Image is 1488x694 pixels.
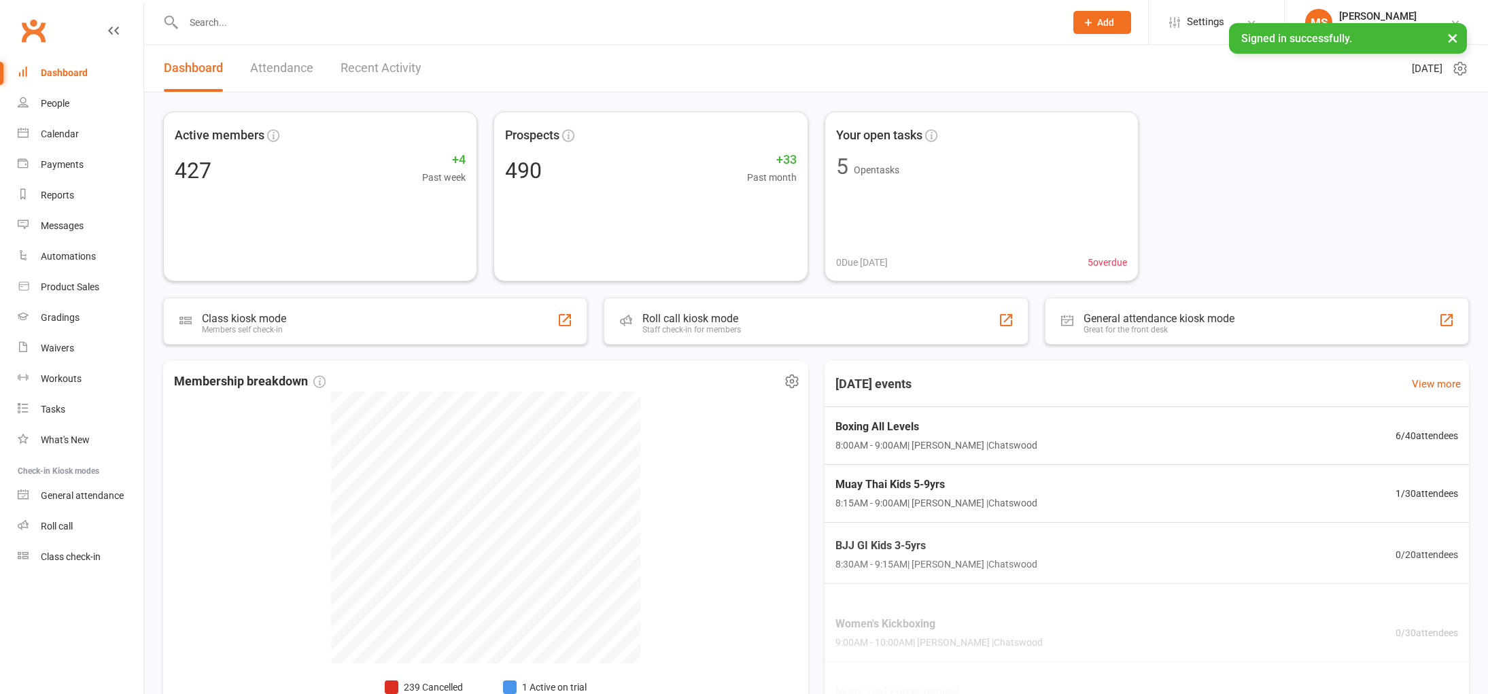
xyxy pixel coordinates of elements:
div: Roll call [41,521,73,532]
div: 427 [175,160,211,181]
div: Dashboard [41,67,88,78]
span: Signed in successfully. [1241,32,1352,45]
div: [PERSON_NAME] [1339,10,1444,22]
span: 5 overdue [1088,255,1127,270]
span: Women's Kickboxing [835,615,1043,633]
span: Open tasks [854,164,899,175]
span: 6 / 40 attendees [1396,428,1458,443]
div: Workouts [41,373,82,384]
span: [DATE] [1412,60,1442,77]
div: Gradings [41,312,80,323]
div: Members self check-in [202,325,286,334]
span: 1 / 30 attendees [1396,486,1458,501]
div: General attendance [41,490,124,501]
a: Workouts [18,364,143,394]
span: Prospects [505,126,559,145]
div: 490 [505,160,542,181]
span: Your open tasks [836,126,922,145]
a: What's New [18,425,143,455]
div: What's New [41,434,90,445]
span: 8:30AM - 9:15AM | [PERSON_NAME] | Chatswood [835,557,1037,572]
div: Tasks [41,404,65,415]
span: +33 [747,150,797,170]
span: Boxing All Levels [835,418,1037,436]
span: 0 / 30 attendees [1396,625,1458,640]
span: Past month [747,170,797,185]
div: Class kiosk mode [202,312,286,325]
span: 0 Due [DATE] [836,255,888,270]
div: Messages [41,220,84,231]
a: Messages [18,211,143,241]
span: Add [1097,17,1114,28]
div: Automations [41,251,96,262]
h3: [DATE] events [825,372,922,396]
div: Legacy [PERSON_NAME] [1339,22,1444,35]
span: 9:00AM - 10:00AM | [PERSON_NAME] | Chatswood [835,635,1043,650]
div: Payments [41,159,84,170]
a: Tasks [18,394,143,425]
a: Recent Activity [341,45,421,92]
span: Settings [1187,7,1224,37]
a: Gradings [18,302,143,333]
div: 5 [836,156,848,177]
span: +4 [422,150,466,170]
div: People [41,98,69,109]
div: Product Sales [41,281,99,292]
a: Dashboard [164,45,223,92]
div: Calendar [41,128,79,139]
a: Automations [18,241,143,272]
a: Dashboard [18,58,143,88]
span: 8:00AM - 9:00AM | [PERSON_NAME] | Chatswood [835,438,1037,453]
a: General attendance kiosk mode [18,481,143,511]
span: 8:15AM - 9:00AM | [PERSON_NAME] | Chatswood [835,496,1037,510]
a: Attendance [250,45,313,92]
a: Waivers [18,333,143,364]
span: 0 / 20 attendees [1396,547,1458,562]
a: Payments [18,150,143,180]
div: MS [1305,9,1332,36]
button: × [1440,23,1465,52]
a: View more [1412,376,1461,392]
a: Roll call [18,511,143,542]
a: Reports [18,180,143,211]
a: Calendar [18,119,143,150]
a: People [18,88,143,119]
div: Class check-in [41,551,101,562]
span: Muay Thai Kids 5-9yrs [835,476,1037,493]
input: Search... [179,13,1056,32]
button: Add [1073,11,1131,34]
div: Roll call kiosk mode [642,312,741,325]
div: Great for the front desk [1084,325,1234,334]
div: Staff check-in for members [642,325,741,334]
div: General attendance kiosk mode [1084,312,1234,325]
span: Active members [175,126,264,145]
span: Membership breakdown [174,372,326,392]
a: Class kiosk mode [18,542,143,572]
a: Product Sales [18,272,143,302]
span: BJJ GI Kids 3-5yrs [835,537,1037,555]
div: Reports [41,190,74,201]
a: Clubworx [16,14,50,48]
div: Waivers [41,343,74,353]
span: Past week [422,170,466,185]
